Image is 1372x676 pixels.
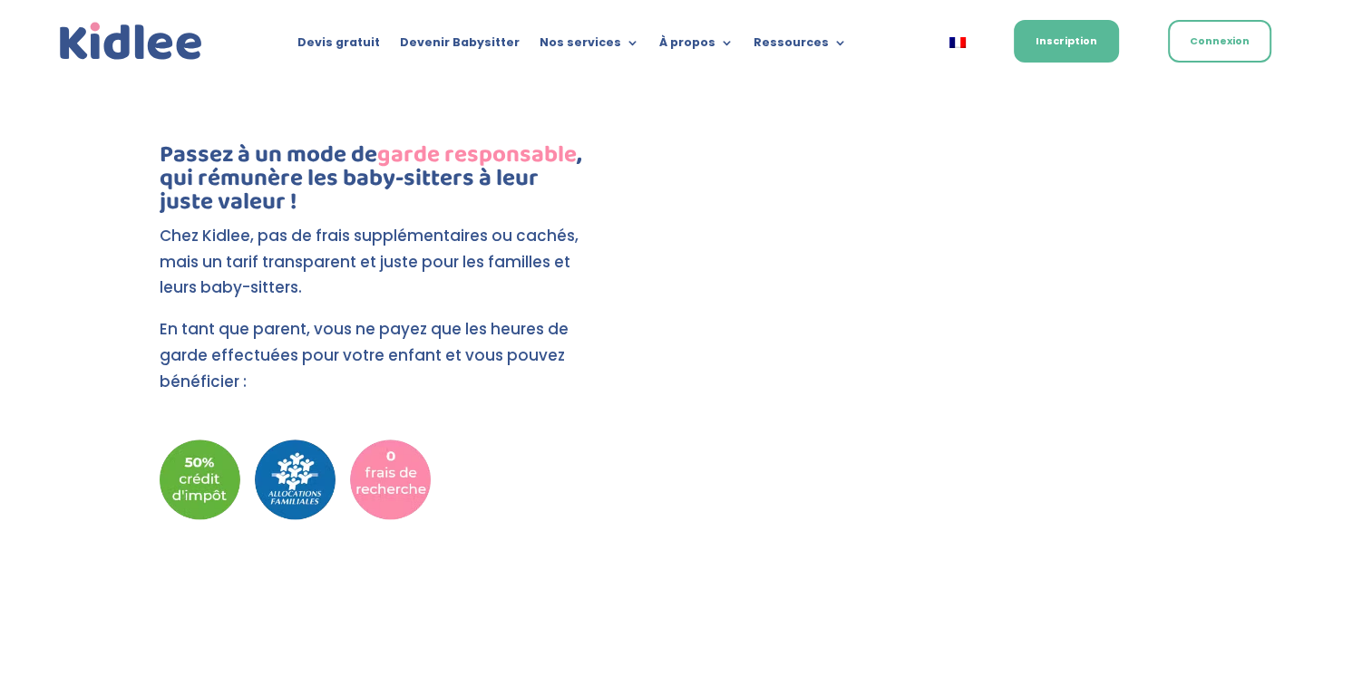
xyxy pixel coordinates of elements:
img: logo_kidlee_bleu [55,18,207,65]
p: Chez Kidlee, pas de frais supplémentaires ou cachés, mais un tarif transparent et juste pour les ... [160,223,587,317]
span: garde responsable [377,136,577,174]
img: Français [949,37,966,48]
picture: Aides kidlee CAF [160,503,432,525]
a: Devis gratuit [297,36,380,56]
a: Devenir Babysitter [400,36,520,56]
a: Kidlee Logo [55,18,207,65]
iframe: Simulation [716,110,1181,640]
h3: Passez à un mode de , qui rémunère les baby-sitters à leur juste valeur ! [160,143,587,223]
a: Nos services [540,36,639,56]
a: À propos [659,36,734,56]
a: Ressources [754,36,847,56]
p: En tant que parent, vous ne payez que les heures de garde effectuées pour votre enfant et vous po... [160,316,587,395]
a: Inscription [1014,20,1119,63]
a: Connexion [1168,20,1271,63]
